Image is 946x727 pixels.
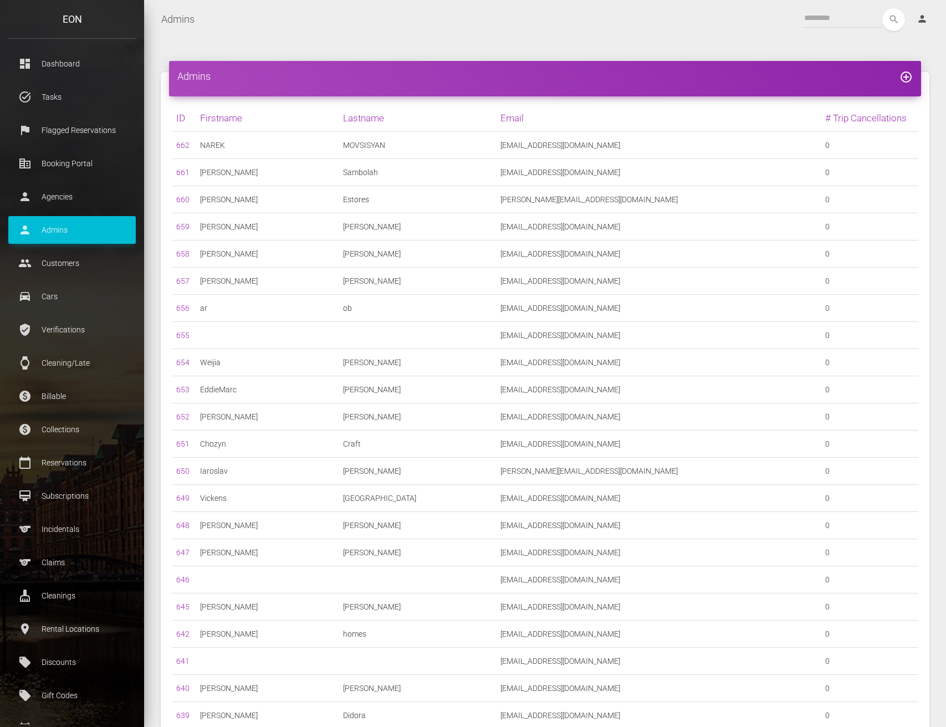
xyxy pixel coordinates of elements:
[176,684,190,693] a: 640
[496,376,821,403] td: [EMAIL_ADDRESS][DOMAIN_NAME]
[8,316,136,344] a: verified_user Verifications
[496,322,821,349] td: [EMAIL_ADDRESS][DOMAIN_NAME]
[8,648,136,676] a: local_offer Discounts
[821,539,918,566] td: 0
[496,512,821,539] td: [EMAIL_ADDRESS][DOMAIN_NAME]
[196,403,339,431] td: [PERSON_NAME]
[8,283,136,310] a: drive_eta Cars
[196,512,339,539] td: [PERSON_NAME]
[339,458,496,485] td: [PERSON_NAME]
[176,277,190,285] a: 657
[8,615,136,643] a: place Rental Locations
[8,249,136,277] a: people Customers
[176,222,190,231] a: 659
[17,421,127,438] p: Collections
[899,70,913,82] a: add_circle_outline
[17,155,127,172] p: Booking Portal
[176,412,190,421] a: 652
[17,355,127,371] p: Cleaning/Late
[8,349,136,377] a: watch Cleaning/Late
[339,240,496,268] td: [PERSON_NAME]
[496,485,821,512] td: [EMAIL_ADDRESS][DOMAIN_NAME]
[17,122,127,139] p: Flagged Reservations
[821,322,918,349] td: 0
[196,159,339,186] td: [PERSON_NAME]
[496,213,821,240] td: [EMAIL_ADDRESS][DOMAIN_NAME]
[176,657,190,665] a: 641
[917,13,928,24] i: person
[821,675,918,702] td: 0
[821,295,918,322] td: 0
[17,55,127,72] p: Dashboard
[821,132,918,159] td: 0
[496,132,821,159] td: [EMAIL_ADDRESS][DOMAIN_NAME]
[8,482,136,510] a: card_membership Subscriptions
[496,566,821,593] td: [EMAIL_ADDRESS][DOMAIN_NAME]
[821,458,918,485] td: 0
[496,295,821,322] td: [EMAIL_ADDRESS][DOMAIN_NAME]
[196,240,339,268] td: [PERSON_NAME]
[821,403,918,431] td: 0
[496,675,821,702] td: [EMAIL_ADDRESS][DOMAIN_NAME]
[339,268,496,295] td: [PERSON_NAME]
[196,376,339,403] td: EddieMarc
[821,186,918,213] td: 0
[821,159,918,186] td: 0
[496,458,821,485] td: [PERSON_NAME][EMAIL_ADDRESS][DOMAIN_NAME]
[496,403,821,431] td: [EMAIL_ADDRESS][DOMAIN_NAME]
[821,485,918,512] td: 0
[908,8,938,30] a: person
[196,213,339,240] td: [PERSON_NAME]
[196,295,339,322] td: ar
[196,132,339,159] td: NAREK
[496,268,821,295] td: [EMAIL_ADDRESS][DOMAIN_NAME]
[17,587,127,604] p: Cleanings
[821,376,918,403] td: 0
[196,431,339,458] td: Chozyn
[196,458,339,485] td: Iaroslav
[161,6,195,33] a: Admins
[196,621,339,648] td: [PERSON_NAME]
[339,431,496,458] td: Craft
[496,186,821,213] td: [PERSON_NAME][EMAIL_ADDRESS][DOMAIN_NAME]
[339,539,496,566] td: [PERSON_NAME]
[8,83,136,111] a: task_alt Tasks
[496,621,821,648] td: [EMAIL_ADDRESS][DOMAIN_NAME]
[176,331,190,340] a: 655
[821,593,918,621] td: 0
[821,105,918,132] th: # Trip Cancellations
[176,548,190,557] a: 647
[821,240,918,268] td: 0
[496,431,821,458] td: [EMAIL_ADDRESS][DOMAIN_NAME]
[339,376,496,403] td: [PERSON_NAME]
[821,349,918,376] td: 0
[17,222,127,238] p: Admins
[8,682,136,709] a: local_offer Gift Codes
[339,512,496,539] td: [PERSON_NAME]
[176,494,190,503] a: 649
[176,711,190,720] a: 639
[8,50,136,78] a: dashboard Dashboard
[177,69,913,83] h4: Admins
[8,116,136,144] a: flag Flagged Reservations
[496,539,821,566] td: [EMAIL_ADDRESS][DOMAIN_NAME]
[821,431,918,458] td: 0
[8,582,136,610] a: cleaning_services Cleanings
[821,621,918,648] td: 0
[821,512,918,539] td: 0
[821,648,918,675] td: 0
[17,321,127,338] p: Verifications
[8,183,136,211] a: person Agencies
[176,141,190,150] a: 662
[17,255,127,272] p: Customers
[8,216,136,244] a: person Admins
[17,654,127,670] p: Discounts
[176,385,190,394] a: 653
[176,249,190,258] a: 658
[821,566,918,593] td: 0
[821,213,918,240] td: 0
[196,349,339,376] td: Weijia
[196,539,339,566] td: [PERSON_NAME]
[176,168,190,177] a: 661
[339,105,496,132] th: Lastname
